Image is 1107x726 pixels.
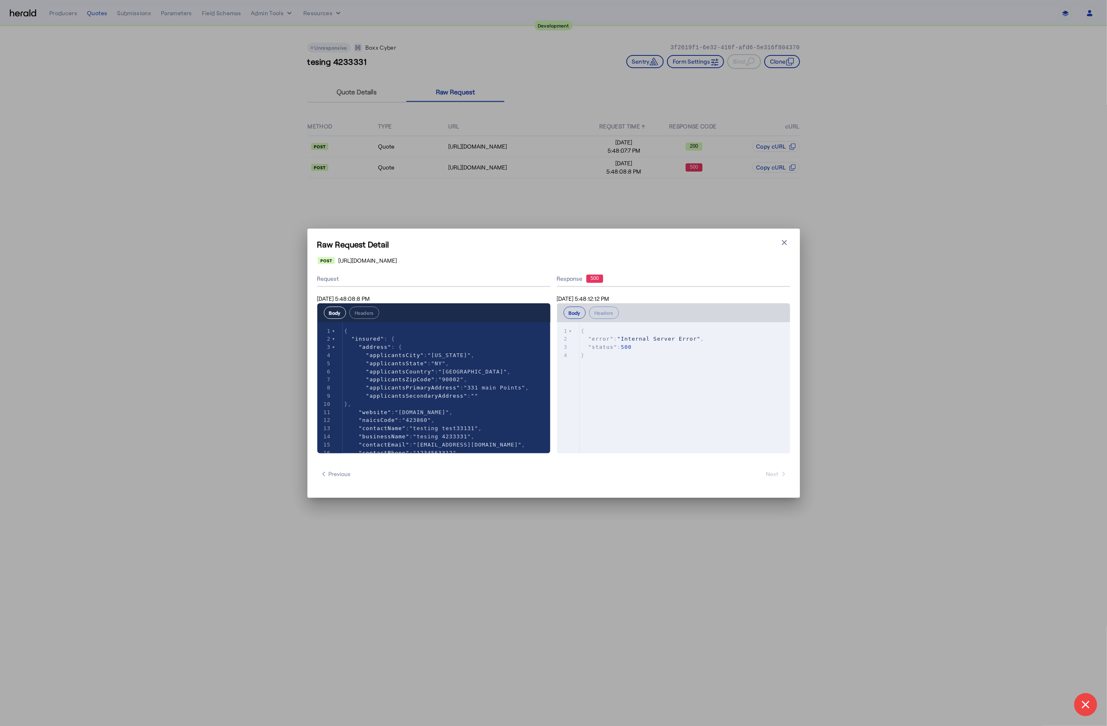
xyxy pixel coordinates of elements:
[413,433,471,440] span: "tesing 4233331"
[617,336,701,342] span: "Internal Server Error"
[588,336,614,342] span: "error"
[344,409,453,415] span: : ,
[344,336,395,342] span: : {
[589,307,619,319] button: Headers
[317,335,332,343] div: 2
[359,450,410,456] span: "contactPhone"
[471,393,478,399] span: ""
[557,351,569,360] div: 4
[581,336,704,342] span: : ,
[324,307,346,319] button: Body
[366,393,467,399] span: "applicantsSecondaryAddress"
[344,433,475,440] span: : ,
[359,409,391,415] span: "website"
[317,408,332,417] div: 11
[588,344,617,350] span: "status"
[317,449,332,457] div: 16
[317,238,790,250] h1: Raw Request Detail
[431,360,445,366] span: "NY"
[438,369,507,375] span: "[GEOGRAPHIC_DATA]"
[464,385,525,391] span: "331 main Points"
[557,295,610,302] span: [DATE] 5:48:12:12 PM
[557,343,569,351] div: 3
[344,417,435,423] span: : ,
[317,351,332,360] div: 4
[557,335,569,343] div: 2
[359,425,406,431] span: "contactName"
[409,425,478,431] span: "testing test33131"
[366,360,427,366] span: "applicantsState"
[395,409,449,415] span: "[DOMAIN_NAME]"
[317,400,332,408] div: 10
[344,376,468,382] span: : ,
[621,344,632,350] span: 500
[366,352,424,358] span: "applicantsCity"
[344,385,529,391] span: : ,
[317,343,332,351] div: 3
[590,275,598,281] text: 500
[359,344,391,350] span: "address"
[344,360,449,366] span: : ,
[344,369,511,375] span: : ,
[766,470,787,478] span: Next
[413,450,456,456] span: "1234563312"
[317,327,332,335] div: 1
[366,369,435,375] span: "applicantsCountry"
[366,385,460,391] span: "applicantsPrimaryAddress"
[338,257,397,265] span: [URL][DOMAIN_NAME]
[317,416,332,424] div: 12
[344,425,482,431] span: : ,
[321,470,351,478] span: Previous
[317,384,332,392] div: 8
[581,344,632,350] span: :
[349,307,379,319] button: Headers
[359,442,410,448] span: "contactEmail"
[344,442,525,448] span: : ,
[428,352,471,358] span: "[US_STATE]"
[557,275,790,283] div: Response
[317,271,550,287] div: Request
[317,441,332,449] div: 15
[344,328,348,334] span: {
[317,467,354,481] button: Previous
[402,417,431,423] span: "423860"
[317,295,370,302] span: [DATE] 5:48:08:8 PM
[557,327,569,335] div: 1
[344,344,402,350] span: : {
[581,328,585,334] span: {
[413,442,522,448] span: "[EMAIL_ADDRESS][DOMAIN_NAME]"
[344,393,479,399] span: :
[317,424,332,433] div: 13
[351,336,384,342] span: "insured"
[438,376,464,382] span: "90002"
[763,467,790,481] button: Next
[344,401,352,407] span: },
[317,433,332,441] div: 14
[317,360,332,368] div: 5
[317,368,332,376] div: 6
[317,376,332,384] div: 7
[581,352,585,358] span: }
[564,307,586,319] button: Body
[359,417,399,423] span: "naicsCode"
[344,450,461,456] span: : ,
[359,433,410,440] span: "businessName"
[344,352,475,358] span: : ,
[366,376,435,382] span: "applicantsZipCode"
[317,392,332,400] div: 9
